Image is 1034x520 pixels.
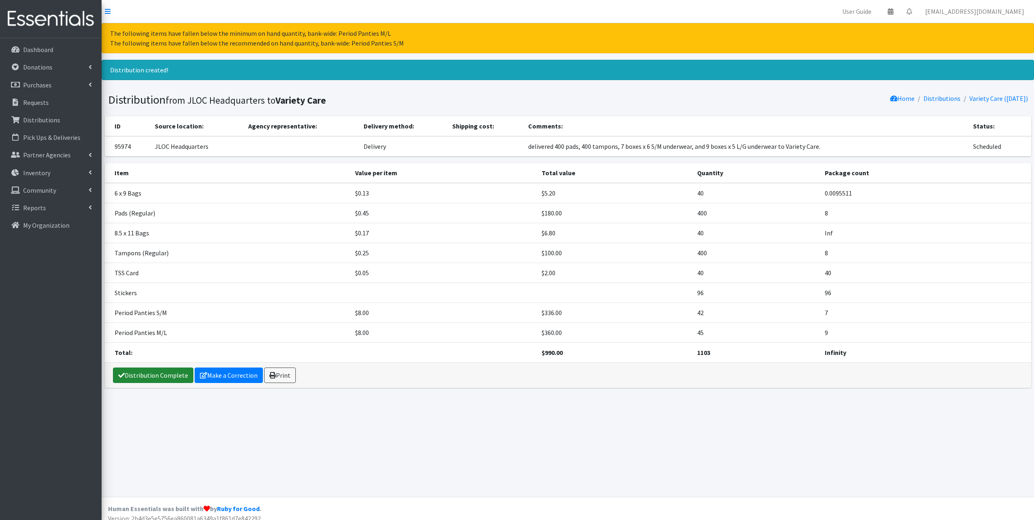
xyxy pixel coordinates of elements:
[105,322,351,342] td: Period Panties M/L
[969,94,1028,102] a: Variety Care ([DATE])
[542,348,563,357] strong: $990.00
[23,221,69,229] p: My Organization
[350,163,536,183] th: Value per item
[825,348,846,357] strong: Infinity
[537,243,692,263] td: $100.00
[820,243,1031,263] td: 8
[3,147,98,163] a: Partner Agencies
[692,223,820,243] td: 40
[537,203,692,223] td: $180.00
[105,302,351,322] td: Period Panties S/M
[105,163,351,183] th: Item
[105,223,351,243] td: 8.5 x 11 Bags
[23,204,46,212] p: Reports
[108,505,261,513] strong: Human Essentials was built with by .
[23,98,49,107] p: Requests
[217,505,260,513] a: Ruby for Good
[23,133,80,141] p: Pick Ups & Deliveries
[350,263,536,283] td: $0.05
[105,183,351,203] td: 6 x 9 Bags
[350,183,536,203] td: $0.13
[820,223,1031,243] td: Inf
[537,302,692,322] td: $336.00
[115,348,132,357] strong: Total:
[692,163,820,183] th: Quantity
[23,151,71,159] p: Partner Agencies
[102,23,1034,53] div: The following items have fallen below the minimum on hand quantity, bank-wide: Period Panties M/L...
[105,203,351,223] td: Pads (Regular)
[692,283,820,302] td: 96
[105,263,351,283] td: TSS Card
[968,116,1031,136] th: Status:
[537,183,692,203] td: $5.20
[3,200,98,216] a: Reports
[23,116,60,124] p: Distributions
[923,94,960,102] a: Distributions
[820,163,1031,183] th: Package count
[195,368,263,383] a: Make a Correction
[23,169,50,177] p: Inventory
[890,94,915,102] a: Home
[820,283,1031,302] td: 96
[150,116,243,136] th: Source location:
[537,223,692,243] td: $6.80
[820,322,1031,342] td: 9
[350,223,536,243] td: $0.17
[537,163,692,183] th: Total value
[537,322,692,342] td: $360.00
[275,94,326,106] b: Variety Care
[836,3,878,20] a: User Guide
[108,93,565,107] h1: Distribution
[537,263,692,283] td: $2.00
[820,183,1031,203] td: 0.0095511
[23,81,52,89] p: Purchases
[820,263,1031,283] td: 40
[102,60,1034,80] div: Distribution created!
[968,136,1031,157] td: Scheduled
[23,186,56,194] p: Community
[820,302,1031,322] td: 7
[105,283,351,302] td: Stickers
[523,136,968,157] td: delivered 400 pads, 400 tampons, 7 boxes x 6 S/M underwear, and 9 boxes x 5 L/G underwear to Vari...
[105,136,150,157] td: 95974
[359,136,447,157] td: Delivery
[105,243,351,263] td: Tampons (Regular)
[3,77,98,93] a: Purchases
[166,94,326,106] small: from JLOC Headquarters to
[350,243,536,263] td: $0.25
[692,203,820,223] td: 400
[820,203,1031,223] td: 8
[692,183,820,203] td: 40
[692,263,820,283] td: 40
[23,46,53,54] p: Dashboard
[350,203,536,223] td: $0.45
[3,129,98,146] a: Pick Ups & Deliveries
[3,5,98,33] img: HumanEssentials
[113,368,193,383] a: Distribution Complete
[919,3,1031,20] a: [EMAIL_ADDRESS][DOMAIN_NAME]
[692,302,820,322] td: 42
[692,243,820,263] td: 400
[447,116,523,136] th: Shipping cost:
[105,116,150,136] th: ID
[243,116,359,136] th: Agency representative:
[350,322,536,342] td: $8.00
[697,348,710,357] strong: 1103
[350,302,536,322] td: $8.00
[359,116,447,136] th: Delivery method:
[692,322,820,342] td: 45
[3,59,98,75] a: Donations
[3,165,98,181] a: Inventory
[3,112,98,128] a: Distributions
[150,136,243,157] td: JLOC Headquarters
[523,116,968,136] th: Comments:
[3,41,98,58] a: Dashboard
[264,368,296,383] a: Print
[23,63,52,71] p: Donations
[3,182,98,198] a: Community
[3,94,98,111] a: Requests
[3,217,98,233] a: My Organization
